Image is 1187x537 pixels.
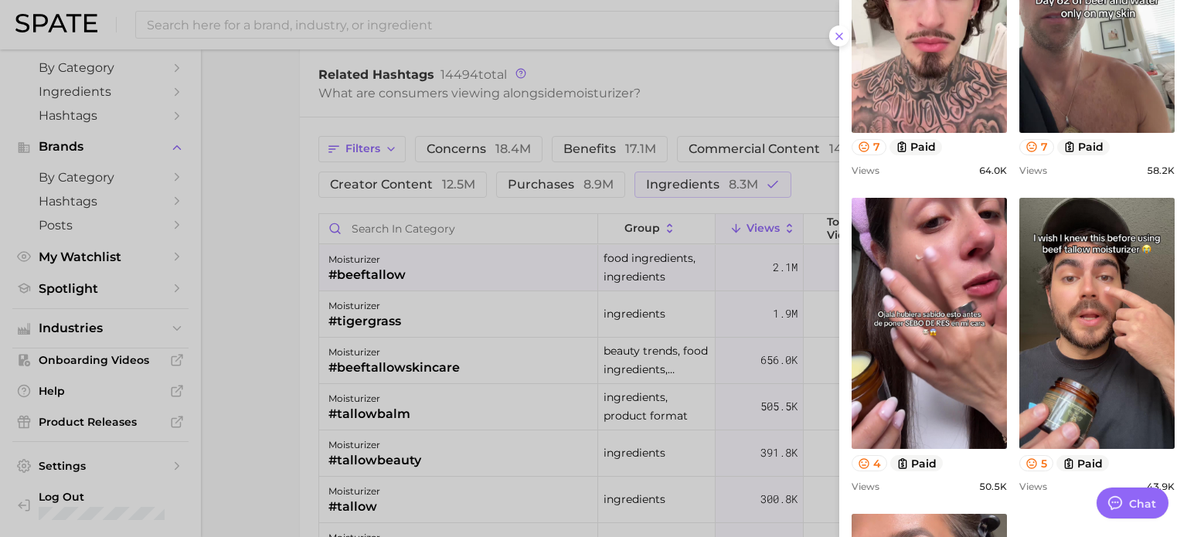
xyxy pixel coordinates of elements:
[852,165,879,176] span: Views
[889,139,943,155] button: paid
[852,139,886,155] button: 7
[979,165,1007,176] span: 64.0k
[852,455,887,471] button: 4
[1147,481,1175,492] span: 43.9k
[1147,165,1175,176] span: 58.2k
[1057,139,1110,155] button: paid
[979,481,1007,492] span: 50.5k
[1019,139,1054,155] button: 7
[1019,165,1047,176] span: Views
[1019,455,1053,471] button: 5
[1019,481,1047,492] span: Views
[890,455,944,471] button: paid
[1056,455,1110,471] button: paid
[852,481,879,492] span: Views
